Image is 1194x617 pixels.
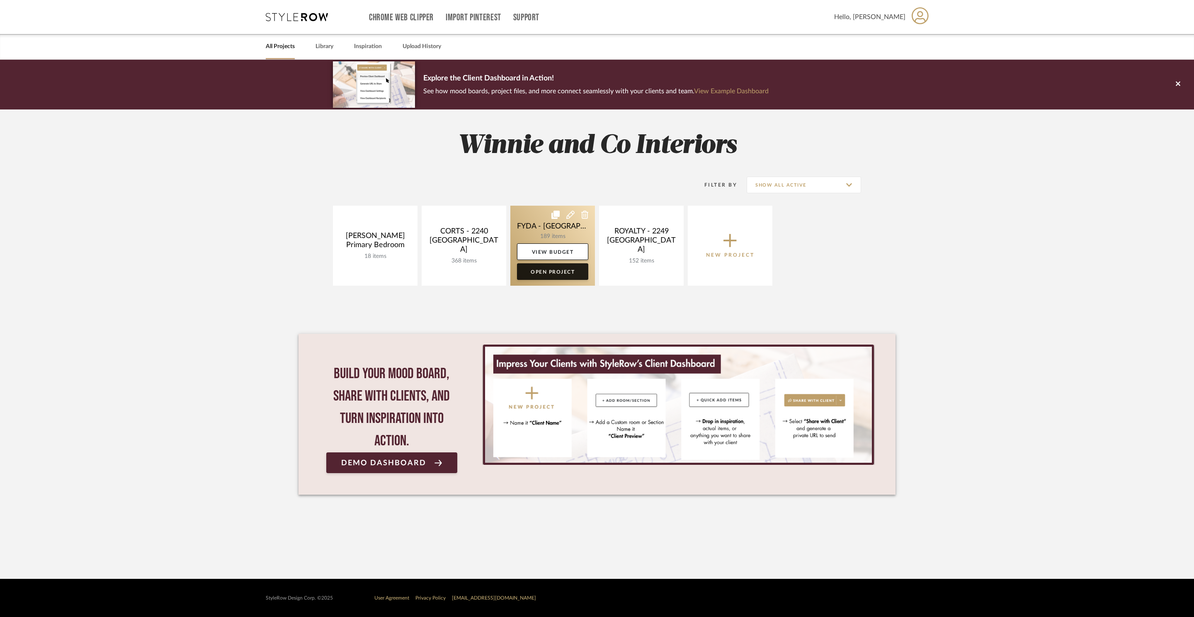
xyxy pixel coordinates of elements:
img: StyleRow_Client_Dashboard_Banner__1_.png [485,347,872,463]
img: d5d033c5-7b12-40c2-a960-1ecee1989c38.png [333,61,415,107]
a: Open Project [517,263,588,280]
span: Demo Dashboard [341,459,426,467]
a: Privacy Policy [415,595,446,600]
span: Hello, [PERSON_NAME] [834,12,905,22]
a: Import Pinterest [446,14,501,21]
div: [PERSON_NAME] Primary Bedroom [340,231,411,253]
p: New Project [706,251,755,259]
a: Library [315,41,333,52]
div: 18 items [340,253,411,260]
a: Demo Dashboard [326,452,457,473]
div: Build your mood board, share with clients, and turn inspiration into action. [326,363,457,452]
a: Support [513,14,539,21]
a: Upload History [403,41,441,52]
a: [EMAIL_ADDRESS][DOMAIN_NAME] [452,595,536,600]
h2: Winnie and Co Interiors [298,130,895,161]
a: User Agreement [374,595,409,600]
p: See how mood boards, project files, and more connect seamlessly with your clients and team. [423,85,769,97]
div: 368 items [428,257,500,265]
div: StyleRow Design Corp. ©2025 [266,595,333,601]
a: Inspiration [354,41,382,52]
div: ROYALTY - 2249 [GEOGRAPHIC_DATA] [606,227,677,257]
p: Explore the Client Dashboard in Action! [423,72,769,85]
div: 152 items [606,257,677,265]
a: Chrome Web Clipper [369,14,434,21]
div: CORTS - 2240 [GEOGRAPHIC_DATA] [428,227,500,257]
div: 0 [482,345,875,465]
a: View Example Dashboard [694,88,769,95]
a: All Projects [266,41,295,52]
a: View Budget [517,243,588,260]
button: New Project [688,206,772,286]
div: Filter By [694,181,737,189]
